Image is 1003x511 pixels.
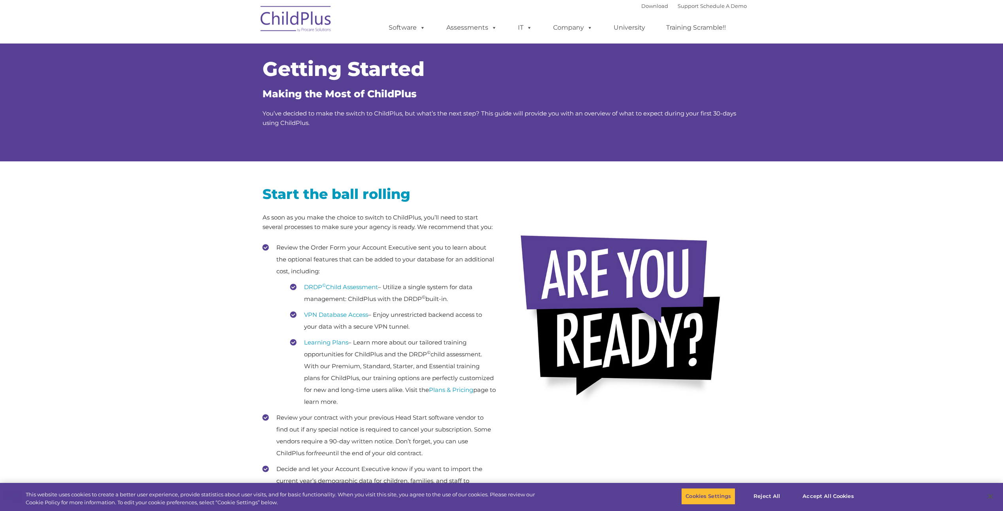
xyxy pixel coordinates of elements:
[322,282,326,288] sup: ©
[263,185,496,203] h2: Start the ball rolling
[263,110,736,127] span: You’ve decided to make the switch to ChildPlus, but what’s the next step? This guide will provide...
[304,311,368,318] a: VPN Database Access
[257,0,336,40] img: ChildPlus by Procare Solutions
[290,281,496,305] li: – Utilize a single system for data management: ChildPlus with the DRDP built-in.
[314,449,325,457] em: free
[26,491,552,506] div: This website uses cookies to create a better user experience, provide statistics about user visit...
[514,225,735,413] img: areyouready
[438,20,505,36] a: Assessments
[263,213,496,232] p: As soon as you make the choice to switch to ChildPlus, you’ll need to start several processes to ...
[658,20,734,36] a: Training Scramble!!
[429,386,473,394] a: Plans & Pricing
[982,488,999,505] button: Close
[290,309,496,333] li: – Enjoy unrestricted backend access to your data with a secure VPN tunnel.
[263,57,425,81] span: Getting Started
[510,20,540,36] a: IT
[798,488,858,505] button: Accept All Cookies
[427,350,431,355] sup: ©
[545,20,601,36] a: Company
[381,20,433,36] a: Software
[263,463,496,511] li: Decide and let your Account Executive know if you want to import the current year’s demographic d...
[700,3,747,9] a: Schedule A Demo
[641,3,747,9] font: |
[304,283,378,291] a: DRDP©Child Assessment
[606,20,653,36] a: University
[681,488,735,505] button: Cookies Settings
[290,337,496,408] li: – Learn more about our tailored training opportunities for ChildPlus and the DRDP child assessmen...
[263,88,417,100] span: Making the Most of ChildPlus
[742,488,791,505] button: Reject All
[304,339,348,346] a: Learning Plans
[263,412,496,459] li: Review your contract with your previous Head Start software vendor to find out if any special not...
[263,242,496,408] li: Review the Order Form your Account Executive sent you to learn about the optional features that c...
[641,3,668,9] a: Download
[422,294,425,300] sup: ©
[678,3,699,9] a: Support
